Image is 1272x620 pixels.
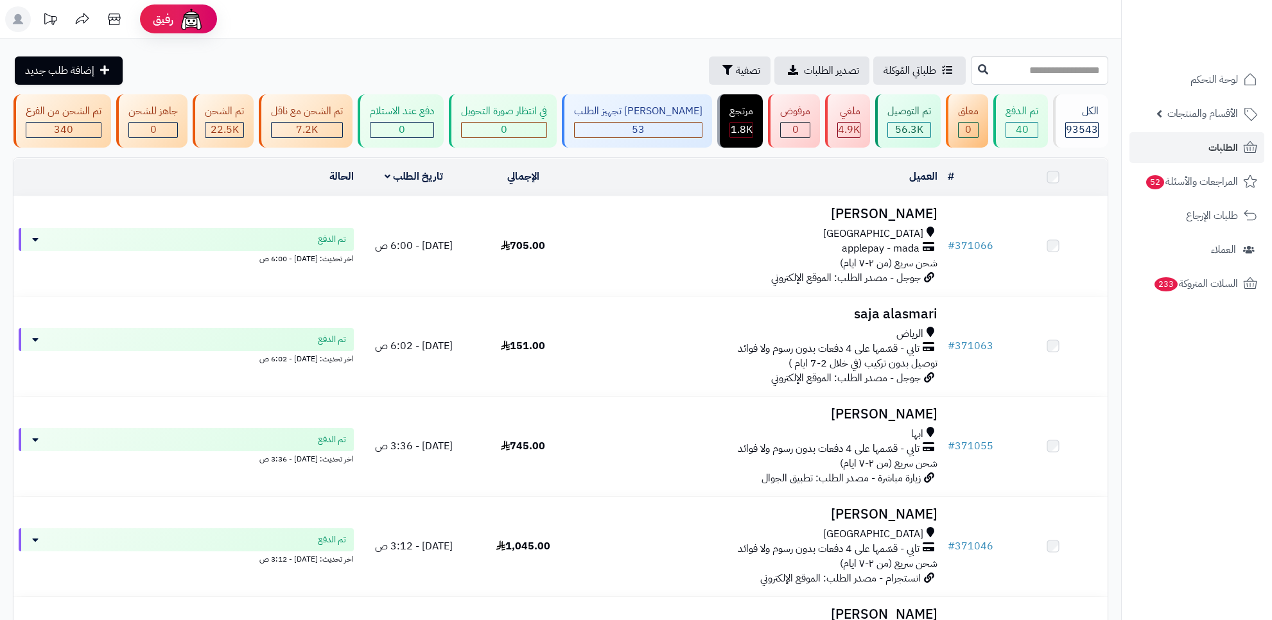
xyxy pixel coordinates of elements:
a: تم الشحن 22.5K [190,94,256,148]
a: مرفوض 0 [765,94,823,148]
span: الطلبات [1208,139,1238,157]
a: طلباتي المُوكلة [873,56,966,85]
a: الطلبات [1129,132,1264,163]
a: #371063 [948,338,993,354]
div: [PERSON_NAME] تجهيز الطلب [574,104,702,119]
a: جاهز للشحن 0 [114,94,190,148]
a: الحالة [329,169,354,184]
span: 745.00 [501,438,545,454]
img: logo-2.png [1185,36,1260,63]
span: تصدير الطلبات [804,63,859,78]
div: 53 [575,123,702,137]
span: طلبات الإرجاع [1186,207,1238,225]
a: تم الدفع 40 [991,94,1050,148]
span: الرياض [896,327,923,341]
a: #371055 [948,438,993,454]
div: تم الشحن من الفرع [26,104,101,119]
a: تحديثات المنصة [34,6,66,35]
span: تم الدفع [318,433,346,446]
span: [GEOGRAPHIC_DATA] [823,227,923,241]
div: 0 [129,123,177,137]
h3: [PERSON_NAME] [583,207,937,221]
a: دفع عند الاستلام 0 [355,94,446,148]
span: 1,045.00 [496,538,550,554]
a: تصدير الطلبات [774,56,869,85]
div: 40 [1006,123,1038,137]
span: شحن سريع (من ٢-٧ ايام) [840,556,937,571]
div: 0 [370,123,433,137]
img: ai-face.png [179,6,204,32]
div: 22543 [205,123,243,137]
span: شحن سريع (من ٢-٧ ايام) [840,255,937,271]
span: لوحة التحكم [1190,71,1238,89]
span: 0 [501,122,507,137]
div: دفع عند الاستلام [370,104,434,119]
a: العميل [909,169,937,184]
span: # [948,238,955,254]
span: 22.5K [211,122,239,137]
a: ملغي 4.9K [823,94,873,148]
div: مرتجع [729,104,753,119]
span: المراجعات والأسئلة [1145,173,1238,191]
span: 1.8K [731,122,753,137]
span: السلات المتروكة [1153,275,1238,293]
span: 4.9K [838,122,860,137]
a: الإجمالي [507,169,539,184]
div: 7223 [272,123,342,137]
a: معلق 0 [943,94,991,148]
span: 0 [792,122,799,137]
span: 0 [150,122,157,137]
span: 53 [632,122,645,137]
div: مرفوض [780,104,810,119]
div: الكل [1065,104,1099,119]
a: [PERSON_NAME] تجهيز الطلب 53 [559,94,715,148]
span: 56.3K [895,122,923,137]
span: [DATE] - 6:02 ص [375,338,453,354]
div: اخر تحديث: [DATE] - 6:00 ص [19,251,354,264]
span: # [948,338,955,354]
span: [DATE] - 3:36 ص [375,438,453,454]
span: 233 [1154,277,1178,291]
a: مرتجع 1.8K [715,94,765,148]
span: تم الدفع [318,233,346,246]
span: 40 [1016,122,1029,137]
div: اخر تحديث: [DATE] - 6:02 ص [19,351,354,365]
span: تم الدفع [318,333,346,346]
div: جاهز للشحن [128,104,178,119]
span: الأقسام والمنتجات [1167,105,1238,123]
a: #371066 [948,238,993,254]
div: 0 [462,123,546,137]
span: شحن سريع (من ٢-٧ ايام) [840,456,937,471]
span: 93543 [1066,122,1098,137]
div: 4940 [838,123,860,137]
span: 340 [54,122,73,137]
h3: [PERSON_NAME] [583,407,937,422]
a: تم الشحن مع ناقل 7.2K [256,94,355,148]
a: تم الشحن من الفرع 340 [11,94,114,148]
span: طلباتي المُوكلة [884,63,936,78]
span: [GEOGRAPHIC_DATA] [823,527,923,542]
span: العملاء [1211,241,1236,259]
span: تابي - قسّمها على 4 دفعات بدون رسوم ولا فوائد [738,341,919,356]
a: طلبات الإرجاع [1129,200,1264,231]
a: المراجعات والأسئلة52 [1129,166,1264,197]
span: [DATE] - 3:12 ص [375,538,453,554]
a: إضافة طلب جديد [15,56,123,85]
span: [DATE] - 6:00 ص [375,238,453,254]
h3: saja alasmari [583,307,937,322]
div: تم الشحن مع ناقل [271,104,343,119]
a: #371046 [948,538,993,554]
span: رفيق [153,12,173,27]
span: زيارة مباشرة - مصدر الطلب: تطبيق الجوال [762,470,921,486]
div: في انتظار صورة التحويل [461,104,547,119]
span: # [948,438,955,454]
div: 1786 [730,123,753,137]
button: تصفية [709,56,771,85]
div: اخر تحديث: [DATE] - 3:12 ص [19,551,354,565]
span: 52 [1146,175,1164,189]
span: توصيل بدون تركيب (في خلال 2-7 ايام ) [788,356,937,371]
span: جوجل - مصدر الطلب: الموقع الإلكتروني [771,370,921,386]
a: في انتظار صورة التحويل 0 [446,94,559,148]
span: 0 [399,122,405,137]
div: 340 [26,123,101,137]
